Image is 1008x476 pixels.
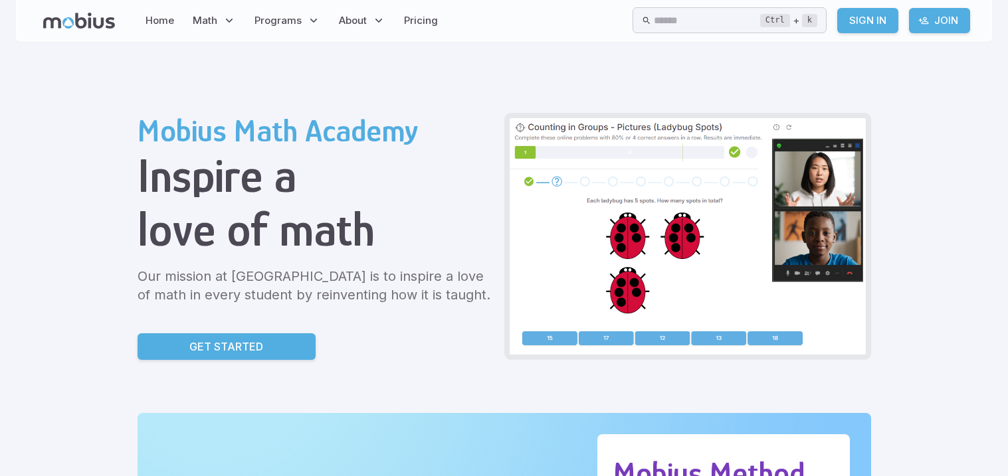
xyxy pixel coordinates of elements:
[802,14,817,27] kbd: k
[138,267,494,304] p: Our mission at [GEOGRAPHIC_DATA] is to inspire a love of math in every student by reinventing how...
[909,8,970,33] a: Join
[138,149,494,202] h1: Inspire a
[138,333,316,360] a: Get Started
[760,14,790,27] kbd: Ctrl
[760,13,817,29] div: +
[142,5,178,36] a: Home
[510,118,866,355] img: Grade 2 Class
[254,13,302,28] span: Programs
[400,5,442,36] a: Pricing
[138,113,494,149] h2: Mobius Math Academy
[138,202,494,256] h1: love of math
[193,13,217,28] span: Math
[837,8,898,33] a: Sign In
[339,13,367,28] span: About
[189,339,263,355] p: Get Started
